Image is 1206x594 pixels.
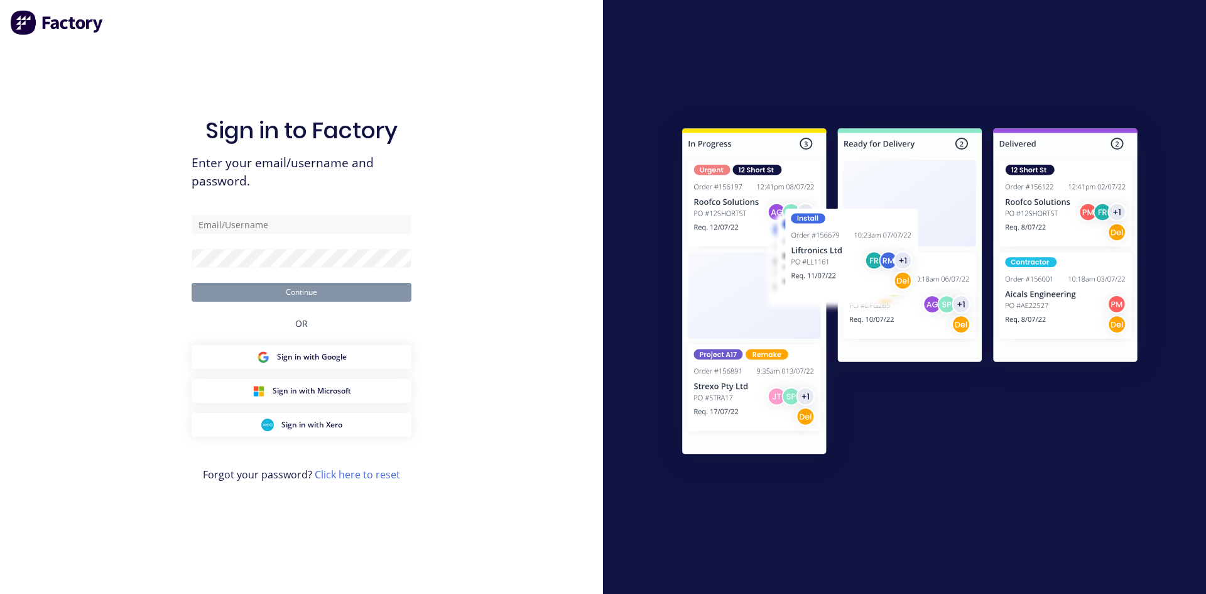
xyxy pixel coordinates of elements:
button: Microsoft Sign inSign in with Microsoft [192,379,411,403]
span: Sign in with Microsoft [273,385,351,397]
button: Xero Sign inSign in with Xero [192,413,411,437]
img: Xero Sign in [261,419,274,431]
span: Enter your email/username and password. [192,154,411,190]
span: Sign in with Google [277,351,347,363]
img: Sign in [655,103,1165,484]
img: Microsoft Sign in [253,385,265,397]
img: Factory [10,10,104,35]
span: Forgot your password? [203,467,400,482]
button: Continue [192,283,411,302]
img: Google Sign in [257,351,269,363]
button: Google Sign inSign in with Google [192,345,411,369]
div: OR [295,302,308,345]
span: Sign in with Xero [281,419,342,431]
a: Click here to reset [315,468,400,481]
input: Email/Username [192,215,411,234]
h1: Sign in to Factory [205,117,398,144]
